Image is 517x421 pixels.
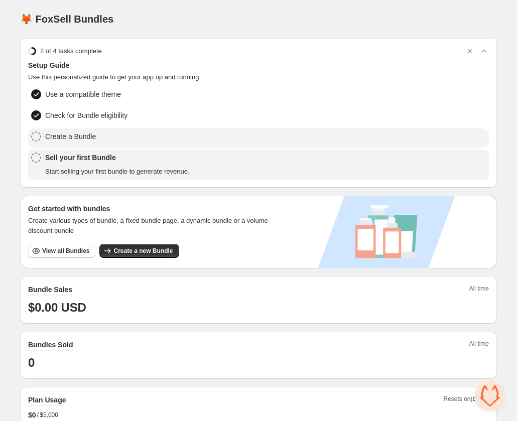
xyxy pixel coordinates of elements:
span: Use a compatible theme [45,89,121,99]
span: Create a new Bundle [113,247,173,255]
h1: 0 [28,355,489,371]
h3: Get started with bundles [28,204,278,214]
span: Check for Bundle eligibility [45,110,127,120]
div: / [28,410,489,420]
a: Open chat [475,381,505,411]
span: Create various types of bundle, a fixed bundle page, a dynamic bundle or a volume discount bundle [28,216,278,236]
span: View all Bundles [42,247,89,255]
h1: $0.00 USD [28,300,489,316]
span: All time [469,340,489,351]
h1: 🦊 FoxSell Bundles [20,13,113,25]
span: Resets on [444,395,489,406]
span: $5,000 [40,411,58,419]
h2: Plan Usage [28,395,66,405]
button: View all Bundles [28,244,95,258]
span: All time [469,285,489,296]
span: Sell your first Bundle [45,153,190,163]
span: Setup Guide [28,60,489,70]
span: [DATE] [471,396,489,402]
span: 2 of 4 tasks complete [40,46,102,56]
span: Start selling your first bundle to generate revenue. [45,167,190,177]
span: Create a Bundle [45,131,96,142]
span: Use this personalized guide to get your app up and running. [28,72,489,82]
h2: Bundles Sold [28,340,73,350]
span: $ 0 [28,410,36,420]
h2: Bundle Sales [28,285,72,295]
button: Create a new Bundle [99,244,179,258]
